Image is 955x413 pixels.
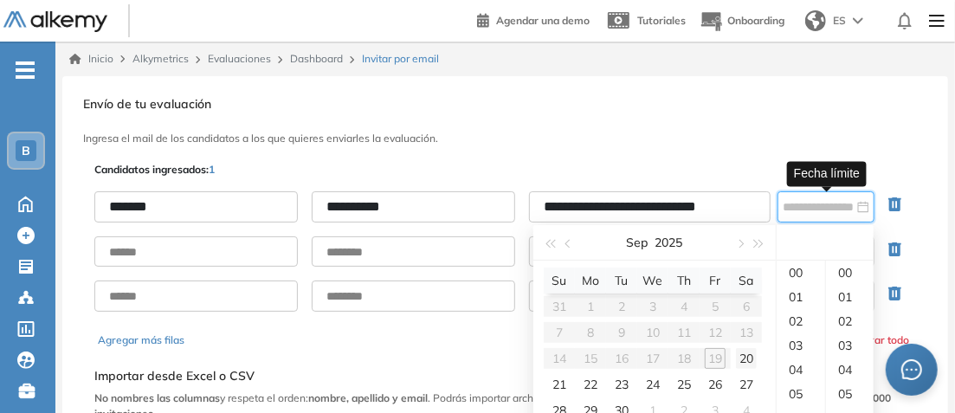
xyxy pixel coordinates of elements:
[727,14,784,27] span: Onboarding
[655,225,683,260] button: 2025
[580,374,601,395] div: 22
[637,268,668,294] th: We
[209,163,215,176] span: 1
[575,268,606,294] th: Mo
[668,371,700,397] td: 2025-09-25
[606,268,637,294] th: Tu
[362,51,439,67] span: Invitar por email
[705,374,726,395] div: 26
[3,11,107,33] img: Logo
[853,332,909,348] button: Borrar todo
[544,268,575,294] th: Su
[637,371,668,397] td: 2025-09-24
[700,268,731,294] th: Fr
[22,144,30,158] span: B
[833,13,846,29] span: ES
[826,285,874,309] div: 01
[922,3,952,38] img: Menu
[544,371,575,397] td: 2025-09-21
[290,52,343,65] a: Dashboard
[132,52,189,65] span: Alkymetrics
[606,371,637,397] td: 2025-09-23
[736,374,757,395] div: 27
[83,132,927,145] h3: Ingresa el mail de los candidatos a los que quieres enviarles la evaluación.
[826,309,874,333] div: 02
[787,161,867,186] div: Fecha límite
[642,374,663,395] div: 24
[668,268,700,294] th: Th
[69,51,113,67] a: Inicio
[477,9,590,29] a: Agendar una demo
[627,225,648,260] button: Sep
[208,52,271,65] a: Evaluaciones
[731,371,762,397] td: 2025-09-27
[777,261,825,285] div: 00
[94,369,916,384] h5: Importar desde Excel o CSV
[700,371,731,397] td: 2025-09-26
[777,309,825,333] div: 02
[901,359,922,380] span: message
[700,3,784,40] button: Onboarding
[637,14,686,27] span: Tutoriales
[549,374,570,395] div: 21
[777,285,825,309] div: 01
[674,374,694,395] div: 25
[826,382,874,406] div: 05
[826,261,874,285] div: 00
[611,374,632,395] div: 23
[853,17,863,24] img: arrow
[496,14,590,27] span: Agendar una demo
[308,391,428,404] b: nombre, apellido y email
[94,162,215,177] p: Candidatos ingresados:
[98,332,184,348] button: Agregar más filas
[731,268,762,294] th: Sa
[736,348,757,369] div: 20
[94,391,220,404] b: No nombres las columnas
[83,97,927,112] h3: Envío de tu evaluación
[826,333,874,358] div: 03
[575,371,606,397] td: 2025-09-22
[16,68,35,72] i: -
[777,382,825,406] div: 05
[777,358,825,382] div: 04
[777,333,825,358] div: 03
[805,10,826,31] img: world
[731,345,762,371] td: 2025-09-20
[826,358,874,382] div: 04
